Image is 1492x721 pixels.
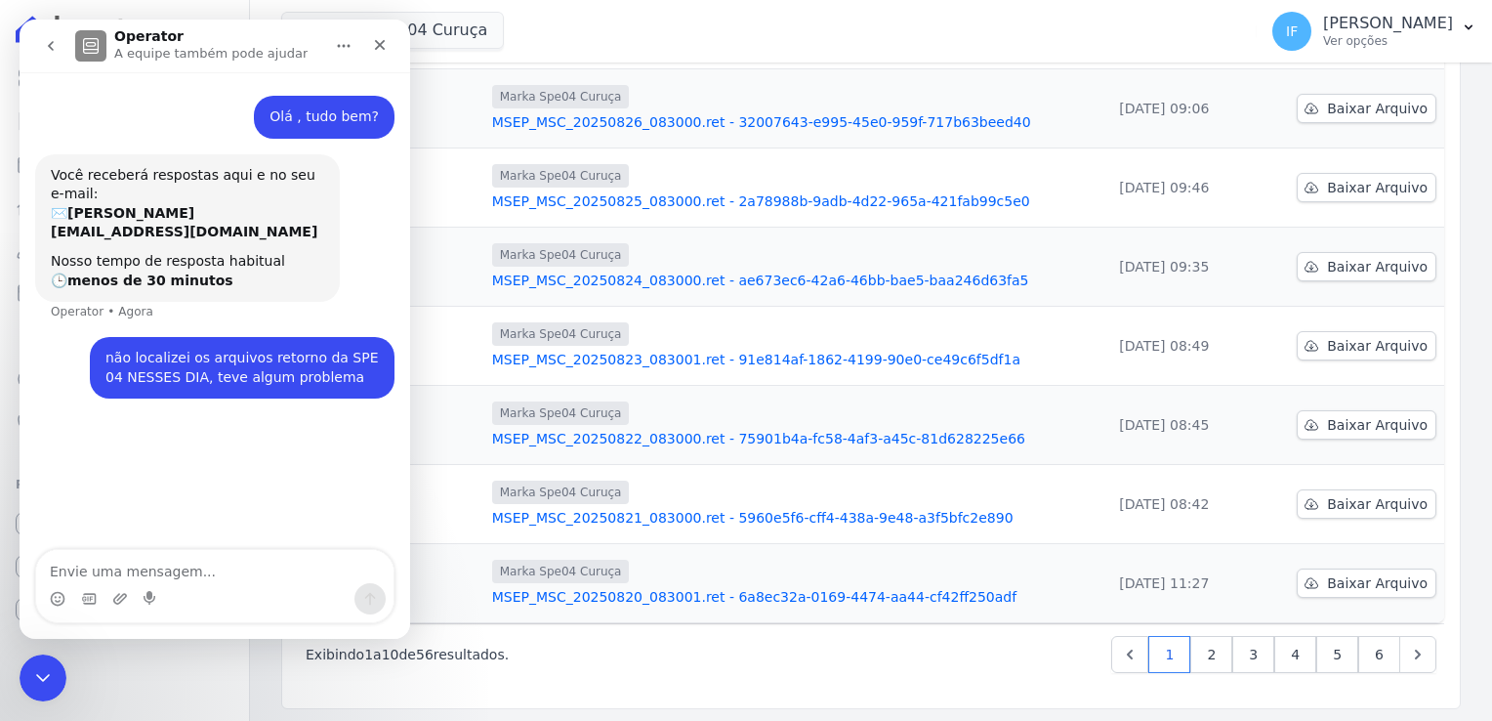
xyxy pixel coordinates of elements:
button: Enviar uma mensagem [335,564,366,595]
a: MSEP_MSC_20250824_083000.ret - ae673ec6-42a6-46bb-bae5-baa246d63fa5 [492,271,1096,290]
p: Ver opções [1323,33,1453,49]
span: Baixar Arquivo [1327,257,1428,276]
a: Contratos [8,102,241,141]
a: Baixar Arquivo [1297,569,1436,598]
a: Previous [1111,636,1148,673]
button: Start recording [124,572,140,587]
span: 56 [416,647,434,662]
a: 2 [1190,636,1232,673]
a: Baixar Arquivo [1297,410,1436,440]
a: Lotes [8,188,241,227]
div: Nosso tempo de resposta habitual 🕒 [31,233,305,271]
span: Marka Spe04 Curuça [492,85,630,108]
button: Marka Spe04 Curuça [281,12,504,49]
a: Crédito [8,360,241,399]
button: Selecionador de GIF [62,572,77,587]
b: menos de 30 minutos [48,253,214,269]
div: Fechar [343,8,378,43]
a: Conta Hent [8,547,241,586]
p: [PERSON_NAME] [1323,14,1453,33]
div: Você receberá respostas aqui e no seu e-mail:✉️[PERSON_NAME][EMAIL_ADDRESS][DOMAIN_NAME]Nosso tem... [16,135,320,283]
a: MSEP_MSC_20250825_083000.ret - 2a78988b-9adb-4d22-965a-421fab99c5e0 [492,191,1096,211]
a: 6 [1358,636,1400,673]
td: [DATE] 08:42 [1103,465,1270,544]
a: 4 [1274,636,1316,673]
a: Transferências [8,317,241,356]
button: Upload do anexo [93,572,108,587]
a: Baixar Arquivo [1297,331,1436,360]
a: MSEP_MSC_20250822_083000.ret - 75901b4a-fc58-4af3-a45c-81d628225e66 [492,429,1096,448]
iframe: Intercom live chat [20,20,410,639]
div: Operator diz… [16,135,375,318]
div: Operator • Agora [31,286,134,298]
p: Exibindo a de resultados. [306,645,509,664]
span: Baixar Arquivo [1327,178,1428,197]
div: Olá , tudo bem? [250,88,359,107]
a: Negativação [8,403,241,442]
span: Marka Spe04 Curuça [492,322,630,346]
span: Marka Spe04 Curuça [492,402,630,425]
div: Isabel diz… [16,318,375,403]
span: Baixar Arquivo [1327,99,1428,118]
a: Parcelas [8,145,241,184]
a: 1 [1148,636,1190,673]
a: MSEP_MSC_20250821_083000.ret - 5960e5f6-cff4-438a-9e48-a3f5bfc2e890 [492,508,1096,528]
td: [DATE] 09:06 [1103,69,1270,148]
span: Baixar Arquivo [1327,415,1428,435]
span: 10 [382,647,399,662]
span: Baixar Arquivo [1327,573,1428,593]
span: Marka Spe04 Curuça [492,481,630,504]
span: Baixar Arquivo [1327,336,1428,356]
span: Baixar Arquivo [1327,494,1428,514]
button: Início [306,8,343,45]
a: MSEP_MSC_20250826_083000.ret - 32007643-e995-45e0-959f-717b63beed40 [492,112,1096,132]
span: 1 [364,647,373,662]
a: Baixar Arquivo [1297,94,1436,123]
div: Isabel diz… [16,76,375,135]
a: 3 [1232,636,1274,673]
a: MSEP_MSC_20250823_083001.ret - 91e814af-1862-4199-90e0-ce49c6f5df1a [492,350,1096,369]
p: A equipe também pode ajudar [95,24,288,44]
a: Recebíveis [8,504,241,543]
td: [DATE] 08:49 [1103,307,1270,386]
a: Clientes [8,231,241,270]
span: Marka Spe04 Curuça [492,243,630,267]
a: MSEP_MSC_20250820_083001.ret - 6a8ec32a-0169-4474-aa44-cf42ff250adf [492,587,1096,607]
button: IF [PERSON_NAME] Ver opções [1257,4,1492,59]
div: não localizei os arquivos retorno da SPE 04 NESSES DIA, teve algum problema [86,329,359,367]
a: Visão Geral [8,59,241,98]
b: [PERSON_NAME][EMAIL_ADDRESS][DOMAIN_NAME] [31,186,298,221]
span: IF [1286,24,1298,38]
button: Selecionador de Emoji [30,572,46,587]
a: Baixar Arquivo [1297,489,1436,519]
td: [DATE] 11:27 [1103,544,1270,623]
span: Marka Spe04 Curuça [492,164,630,188]
span: Marka Spe04 Curuça [492,560,630,583]
iframe: Intercom live chat [20,655,66,701]
a: Baixar Arquivo [1297,173,1436,202]
div: não localizei os arquivos retorno da SPE 04 NESSES DIA, teve algum problema [70,318,375,379]
div: Você receberá respostas aqui e no seu e-mail: ✉️ [31,147,305,223]
a: Minha Carteira [8,274,241,313]
textarea: Envie uma mensagem... [17,530,374,564]
a: Next [1399,636,1436,673]
td: [DATE] 09:46 [1103,148,1270,228]
td: [DATE] 09:35 [1103,228,1270,307]
div: Olá , tudo bem? [234,76,375,119]
td: [DATE] 08:45 [1103,386,1270,465]
a: 5 [1316,636,1358,673]
div: Plataformas [16,473,233,496]
a: Baixar Arquivo [1297,252,1436,281]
